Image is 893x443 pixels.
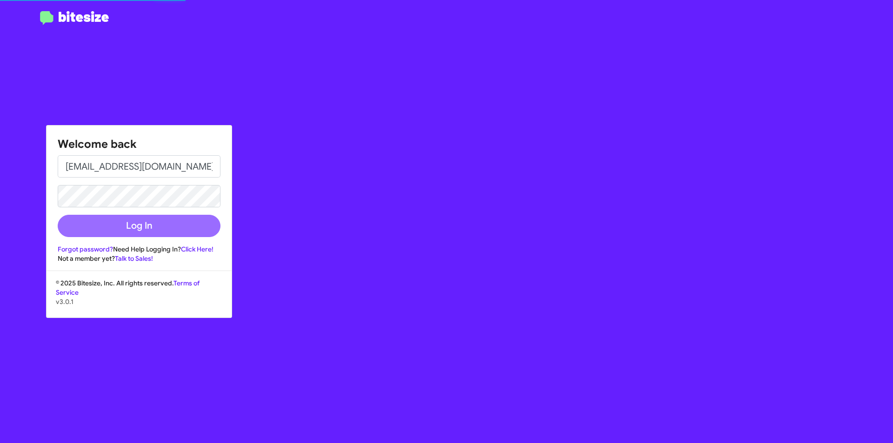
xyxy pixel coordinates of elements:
input: Email address [58,155,220,178]
button: Log In [58,215,220,237]
p: v3.0.1 [56,297,222,306]
h1: Welcome back [58,137,220,152]
div: Need Help Logging In? [58,245,220,254]
div: © 2025 Bitesize, Inc. All rights reserved. [47,278,232,317]
div: Not a member yet? [58,254,220,263]
a: Click Here! [181,245,213,253]
a: Talk to Sales! [115,254,153,263]
a: Forgot password? [58,245,113,253]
